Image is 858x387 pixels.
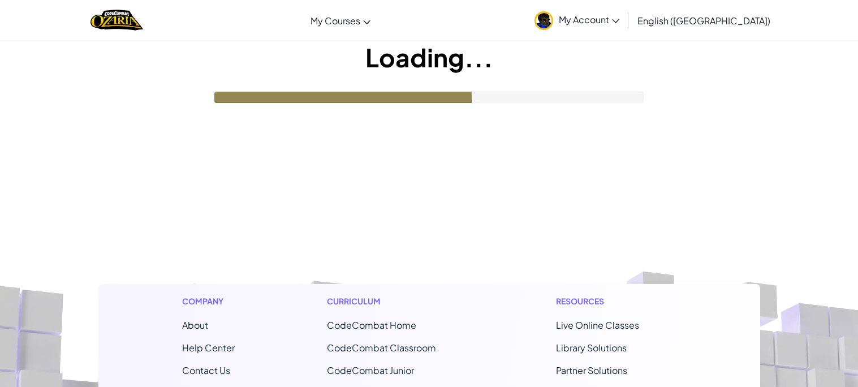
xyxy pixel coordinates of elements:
[556,319,639,331] a: Live Online Classes
[529,2,625,38] a: My Account
[556,342,627,354] a: Library Solutions
[311,15,360,27] span: My Courses
[90,8,143,32] a: Ozaria by CodeCombat logo
[556,364,627,376] a: Partner Solutions
[182,342,235,354] a: Help Center
[327,342,436,354] a: CodeCombat Classroom
[556,295,676,307] h1: Resources
[182,364,230,376] span: Contact Us
[559,14,619,25] span: My Account
[327,295,464,307] h1: Curriculum
[632,5,776,36] a: English ([GEOGRAPHIC_DATA])
[637,15,770,27] span: English ([GEOGRAPHIC_DATA])
[305,5,376,36] a: My Courses
[182,319,208,331] a: About
[327,364,414,376] a: CodeCombat Junior
[327,319,416,331] span: CodeCombat Home
[534,11,553,30] img: avatar
[182,295,235,307] h1: Company
[90,8,143,32] img: Home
